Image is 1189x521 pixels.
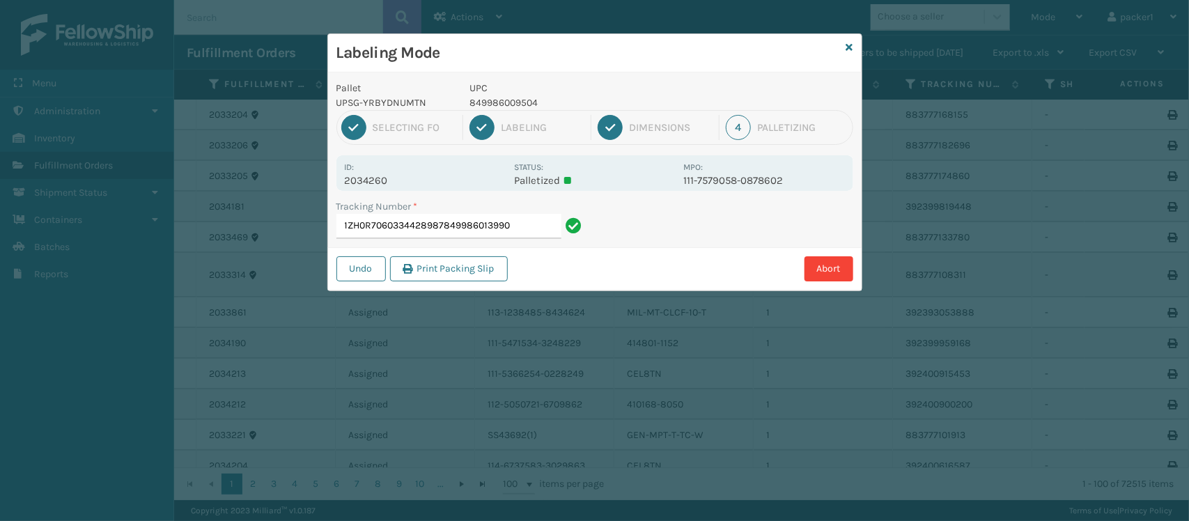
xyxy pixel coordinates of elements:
[336,199,418,214] label: Tracking Number
[345,174,506,187] p: 2034260
[683,162,703,172] label: MPO:
[514,174,675,187] p: Palletized
[345,162,355,172] label: Id:
[757,121,848,134] div: Palletizing
[469,81,675,95] p: UPC
[469,95,675,110] p: 849986009504
[501,121,584,134] div: Labeling
[373,121,456,134] div: Selecting FO
[805,256,853,281] button: Abort
[341,115,366,140] div: 1
[629,121,713,134] div: Dimensions
[336,256,386,281] button: Undo
[726,115,751,140] div: 4
[336,42,841,63] h3: Labeling Mode
[683,174,844,187] p: 111-7579058-0878602
[514,162,543,172] label: Status:
[598,115,623,140] div: 3
[336,95,453,110] p: UPSG-YRBYDNUMTN
[390,256,508,281] button: Print Packing Slip
[336,81,453,95] p: Pallet
[469,115,495,140] div: 2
